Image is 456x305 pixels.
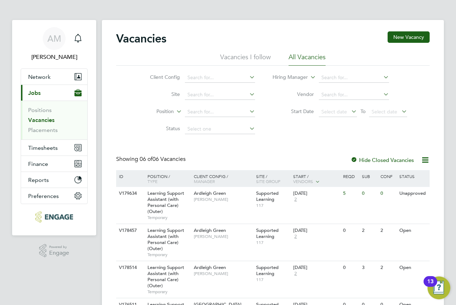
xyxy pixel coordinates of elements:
div: 13 [427,281,434,291]
span: 2 [293,234,298,240]
input: Search for... [319,73,389,83]
span: Learning Support Assistant (with Personal Care) (Outer) [147,264,184,289]
span: 06 Vacancies [140,156,186,163]
span: To [358,107,368,116]
span: Supported Learning [256,190,279,202]
span: [PERSON_NAME] [194,234,253,239]
button: Timesheets [21,140,87,156]
span: Andrew Murphy [21,53,88,61]
div: [DATE] [293,265,340,271]
input: Search for... [319,90,389,100]
button: Preferences [21,188,87,204]
span: Type [147,178,157,184]
button: Open Resource Center, 13 new notifications [427,276,450,299]
button: Network [21,69,87,85]
div: 5 [341,187,360,200]
div: 0 [341,261,360,274]
a: Go to home page [21,211,88,223]
div: Sub [360,170,379,182]
span: Ardleigh Green [194,264,226,270]
span: Site Group [256,178,280,184]
div: V179634 [117,187,142,200]
span: Temporary [147,215,190,220]
a: Placements [28,127,58,133]
a: Vacancies [28,117,55,123]
button: Reports [21,172,87,188]
input: Search for... [185,107,255,117]
div: 0 [360,187,379,200]
img: axcis-logo-retina.png [35,211,73,223]
span: Vendors [293,178,313,184]
div: V178457 [117,224,142,237]
span: Timesheets [28,144,58,151]
span: Supported Learning [256,264,279,276]
span: Network [28,73,51,80]
div: Reqd [341,170,360,182]
span: 2 [293,271,298,277]
div: Showing [116,156,187,163]
div: ID [117,170,142,182]
nav: Main navigation [12,20,96,235]
div: Open [398,224,429,237]
div: Status [398,170,429,182]
div: 0 [341,224,360,237]
div: Site / [254,170,292,187]
h2: Vacancies [116,31,166,46]
span: Manager [194,178,215,184]
span: Learning Support Assistant (with Personal Care) (Outer) [147,227,184,251]
span: [PERSON_NAME] [194,197,253,202]
span: Temporary [147,252,190,258]
label: Hiring Manager [267,74,308,81]
div: 2 [379,224,397,237]
label: Start Date [273,108,314,115]
div: 2 [360,224,379,237]
li: All Vacancies [289,53,326,66]
div: Client Config / [192,170,254,187]
div: Conf [379,170,397,182]
span: Jobs [28,90,41,96]
span: 06 of [140,156,152,163]
button: Finance [21,156,87,172]
span: Reports [28,177,49,183]
div: Unapproved [398,187,429,200]
label: Position [133,108,174,115]
span: 2 [293,197,298,203]
span: AM [47,34,61,43]
div: 3 [360,261,379,274]
span: Ardleigh Green [194,227,226,233]
span: Powered by [49,244,69,250]
a: AM[PERSON_NAME] [21,27,88,61]
div: [DATE] [293,190,340,197]
label: Status [139,125,180,132]
span: Finance [28,161,48,167]
span: 117 [256,203,290,208]
span: Ardleigh Green [194,190,226,196]
div: Start / [291,170,341,188]
input: Select one [185,124,255,134]
span: Select date [321,108,347,115]
span: Learning Support Assistant (with Personal Care) (Outer) [147,190,184,214]
label: Hide Closed Vacancies [351,157,414,163]
button: Jobs [21,85,87,101]
span: Supported Learning [256,227,279,239]
div: Position / [142,170,192,187]
span: 117 [256,277,290,283]
span: Preferences [28,193,59,199]
span: Temporary [147,289,190,295]
span: Select date [372,108,397,115]
div: 0 [379,187,397,200]
span: [PERSON_NAME] [194,271,253,276]
div: Jobs [21,101,87,139]
span: Engage [49,250,69,256]
input: Search for... [185,73,255,83]
label: Site [139,91,180,97]
a: Positions [28,107,52,113]
a: Powered byEngage [39,244,69,258]
label: Vendor [273,91,314,97]
li: Vacancies I follow [220,53,271,66]
div: 2 [379,261,397,274]
div: V178514 [117,261,142,274]
div: Open [398,261,429,274]
span: 117 [256,240,290,245]
input: Search for... [185,90,255,100]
